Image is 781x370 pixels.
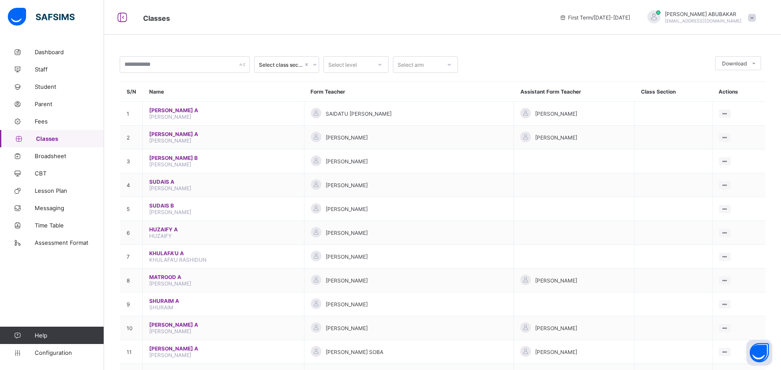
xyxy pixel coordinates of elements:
[149,304,173,311] span: SHURAIM
[35,66,104,73] span: Staff
[535,349,577,355] span: [PERSON_NAME]
[35,83,104,90] span: Student
[35,332,104,339] span: Help
[665,18,742,23] span: [EMAIL_ADDRESS][DOMAIN_NAME]
[120,126,143,149] td: 2
[535,325,577,331] span: [PERSON_NAME]
[35,101,104,107] span: Parent
[36,135,104,142] span: Classes
[326,110,392,117] span: SAIDATU [PERSON_NAME]
[326,301,368,308] span: [PERSON_NAME]
[120,173,143,197] td: 4
[149,107,297,114] span: [PERSON_NAME] A
[326,349,383,355] span: [PERSON_NAME] SOBA
[120,292,143,316] td: 9
[149,321,297,328] span: [PERSON_NAME] A
[326,253,368,260] span: [PERSON_NAME]
[328,56,357,73] div: Select level
[535,110,577,117] span: [PERSON_NAME]
[149,155,297,161] span: [PERSON_NAME] B
[149,114,191,120] span: [PERSON_NAME]
[120,340,143,364] td: 11
[149,137,191,144] span: [PERSON_NAME]
[149,179,297,185] span: SUDAIS A
[149,280,191,287] span: [PERSON_NAME]
[514,82,634,102] th: Assistant Form Teacher
[149,328,191,334] span: [PERSON_NAME]
[559,14,630,21] span: session/term information
[326,277,368,284] span: [PERSON_NAME]
[535,277,577,284] span: [PERSON_NAME]
[634,82,712,102] th: Class Section
[326,206,368,212] span: [PERSON_NAME]
[35,239,104,246] span: Assessment Format
[120,245,143,269] td: 7
[120,221,143,245] td: 6
[35,170,104,177] span: CBT
[149,345,297,352] span: [PERSON_NAME] A
[120,316,143,340] td: 10
[149,131,297,137] span: [PERSON_NAME] A
[35,204,104,211] span: Messaging
[8,8,75,26] img: safsims
[120,197,143,221] td: 5
[326,158,368,165] span: [PERSON_NAME]
[120,102,143,126] td: 1
[149,161,191,168] span: [PERSON_NAME]
[665,11,742,17] span: [PERSON_NAME] ABUBAKAR
[149,256,206,263] span: KHULAFA’U RASHIDUN
[639,10,760,25] div: ADAMABUBAKAR
[120,269,143,292] td: 8
[120,149,143,173] td: 3
[259,62,303,68] div: Select class section
[722,60,747,67] span: Download
[326,325,368,331] span: [PERSON_NAME]
[35,153,104,159] span: Broadsheet
[149,298,297,304] span: SHURAIM A
[143,14,170,23] span: Classes
[326,182,368,188] span: [PERSON_NAME]
[35,118,104,125] span: Fees
[143,82,304,102] th: Name
[35,49,104,55] span: Dashboard
[149,233,172,239] span: HUZAIFY
[746,340,772,366] button: Open asap
[35,349,104,356] span: Configuration
[535,134,577,141] span: [PERSON_NAME]
[398,56,424,73] div: Select arm
[35,187,104,194] span: Lesson Plan
[149,352,191,358] span: [PERSON_NAME]
[712,82,765,102] th: Actions
[120,82,143,102] th: S/N
[35,222,104,229] span: Time Table
[149,226,297,233] span: HUZAIFY A
[326,230,368,236] span: [PERSON_NAME]
[149,185,191,191] span: [PERSON_NAME]
[149,209,191,215] span: [PERSON_NAME]
[149,202,297,209] span: SUDAIS B
[326,134,368,141] span: [PERSON_NAME]
[149,250,297,256] span: KHULAFA’U A
[304,82,514,102] th: Form Teacher
[149,274,297,280] span: MATROOD A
